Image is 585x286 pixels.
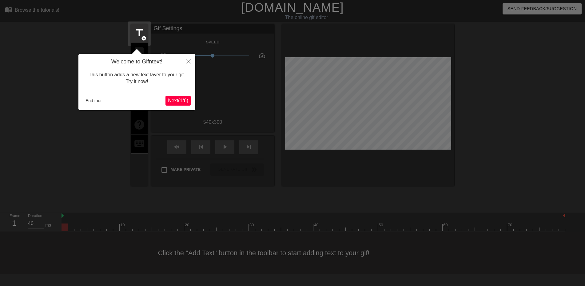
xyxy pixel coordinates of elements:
[83,65,191,91] div: This button adds a new text layer to your gif. Try it now!
[168,98,188,103] span: Next ( 1 / 6 )
[182,54,195,68] button: Close
[83,58,191,65] h4: Welcome to Gifntext!
[83,96,104,105] button: End tour
[165,96,191,106] button: Next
